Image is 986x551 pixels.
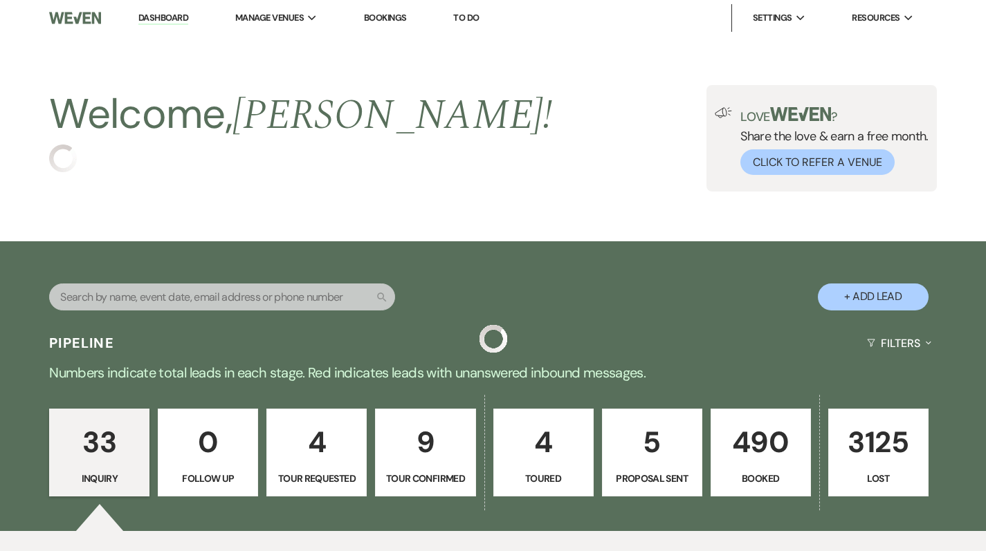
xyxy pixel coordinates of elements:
[167,471,249,486] p: Follow Up
[138,12,188,25] a: Dashboard
[861,325,937,362] button: Filters
[266,409,367,497] a: 4Tour Requested
[732,107,929,175] div: Share the love & earn a free month.
[275,419,358,465] p: 4
[384,419,466,465] p: 9
[235,11,304,25] span: Manage Venues
[837,419,920,465] p: 3125
[837,471,920,486] p: Lost
[611,419,693,465] p: 5
[740,149,895,175] button: Click to Refer a Venue
[493,409,594,497] a: 4Toured
[502,471,585,486] p: Toured
[384,471,466,486] p: Tour Confirmed
[770,107,832,121] img: weven-logo-green.svg
[49,85,552,144] h2: Welcome,
[740,107,929,123] p: Love ?
[753,11,792,25] span: Settings
[49,333,114,353] h3: Pipeline
[49,409,149,497] a: 33Inquiry
[364,12,407,24] a: Bookings
[852,11,900,25] span: Resources
[275,471,358,486] p: Tour Requested
[49,144,77,172] img: loading spinner
[49,3,101,32] img: Weven Logo
[453,12,479,24] a: To Do
[611,471,693,486] p: Proposal Sent
[49,283,395,310] input: Search by name, event date, email address or phone number
[58,471,140,486] p: Inquiry
[158,409,258,497] a: 0Follow Up
[715,107,732,118] img: loud-speaker-illustration.svg
[375,409,475,497] a: 9Tour Confirmed
[720,471,802,486] p: Booked
[167,419,249,465] p: 0
[232,84,552,147] span: [PERSON_NAME] !
[818,283,929,310] button: + Add Lead
[711,409,811,497] a: 490Booked
[720,419,802,465] p: 490
[58,419,140,465] p: 33
[502,419,585,465] p: 4
[828,409,929,497] a: 3125Lost
[602,409,702,497] a: 5Proposal Sent
[480,325,507,353] img: loading spinner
